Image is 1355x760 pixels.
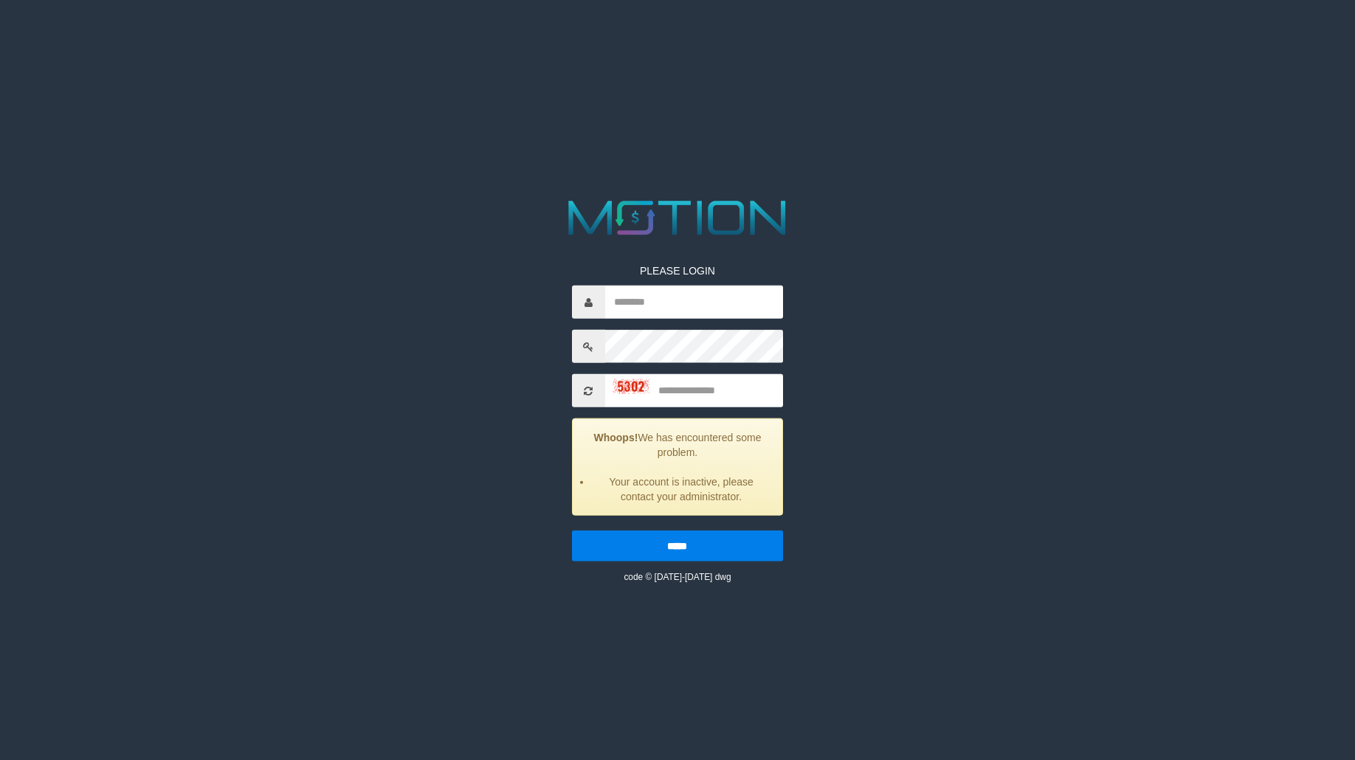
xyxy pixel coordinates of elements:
[572,418,783,516] div: We has encountered some problem.
[594,432,638,443] strong: Whoops!
[559,195,796,241] img: MOTION_logo.png
[613,379,649,393] img: captcha
[624,572,731,582] small: code © [DATE]-[DATE] dwg
[591,474,771,504] li: Your account is inactive, please contact your administrator.
[572,263,783,278] p: PLEASE LOGIN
